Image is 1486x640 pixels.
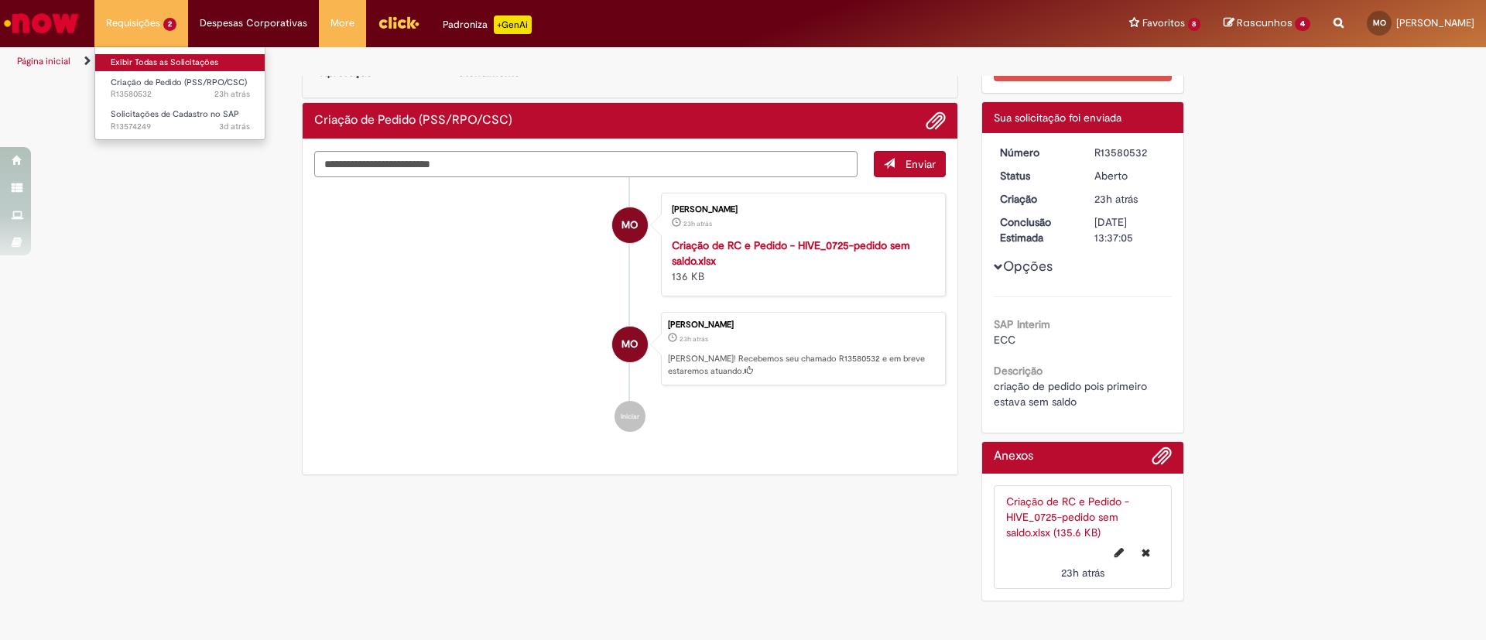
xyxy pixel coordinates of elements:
[314,177,946,448] ul: Histórico de tíquete
[994,379,1150,409] span: criação de pedido pois primeiro estava sem saldo
[1142,15,1185,31] span: Favoritos
[621,326,638,363] span: MO
[443,15,532,34] div: Padroniza
[1061,566,1104,580] time: 30/09/2025 10:36:59
[330,15,354,31] span: More
[219,121,250,132] time: 28/09/2025 19:47:22
[214,88,250,100] time: 30/09/2025 10:37:03
[17,55,70,67] a: Página inicial
[1105,540,1133,565] button: Editar nome de arquivo Criação de RC e Pedido - HIVE_0725-pedido sem saldo.xlsx
[672,205,930,214] div: [PERSON_NAME]
[12,47,979,76] ul: Trilhas de página
[1094,168,1166,183] div: Aberto
[1094,214,1166,245] div: [DATE] 13:37:05
[672,238,910,268] a: Criação de RC e Pedido - HIVE_0725-pedido sem saldo.xlsx
[314,114,512,128] h2: Criação de Pedido (PSS/RPO/CSC) Histórico de tíquete
[1094,192,1138,206] span: 23h atrás
[1132,540,1159,565] button: Excluir Criação de RC e Pedido - HIVE_0725-pedido sem saldo.xlsx
[680,334,708,344] span: 23h atrás
[1295,17,1310,31] span: 4
[988,145,1084,160] dt: Número
[926,111,946,131] button: Adicionar anexos
[94,46,265,140] ul: Requisições
[494,15,532,34] p: +GenAi
[214,88,250,100] span: 23h atrás
[95,74,265,103] a: Aberto R13580532 : Criação de Pedido (PSS/RPO/CSC)
[1373,18,1386,28] span: MO
[988,214,1084,245] dt: Conclusão Estimada
[988,191,1084,207] dt: Criação
[672,238,930,284] div: 136 KB
[111,88,250,101] span: R13580532
[994,317,1050,331] b: SAP Interim
[111,77,247,88] span: Criação de Pedido (PSS/RPO/CSC)
[994,111,1121,125] span: Sua solicitação foi enviada
[95,54,265,71] a: Exibir Todas as Solicitações
[1396,16,1474,29] span: [PERSON_NAME]
[906,157,936,171] span: Enviar
[200,15,307,31] span: Despesas Corporativas
[1188,18,1201,31] span: 8
[994,364,1043,378] b: Descrição
[994,450,1033,464] h2: Anexos
[95,106,265,135] a: Aberto R13574249 : Solicitações de Cadastro no SAP
[874,151,946,177] button: Enviar
[994,333,1015,347] span: ECC
[1152,446,1172,474] button: Adicionar anexos
[111,121,250,133] span: R13574249
[1094,191,1166,207] div: 30/09/2025 10:37:02
[314,312,946,386] li: Marcelo Benites Ciani De Carvalho Oliveira
[1006,495,1129,539] a: Criação de RC e Pedido - HIVE_0725-pedido sem saldo.xlsx (135.6 KB)
[1237,15,1293,30] span: Rascunhos
[680,334,708,344] time: 30/09/2025 10:37:02
[314,151,858,177] textarea: Digite sua mensagem aqui...
[163,18,176,31] span: 2
[219,121,250,132] span: 3d atrás
[612,207,648,243] div: Marcelo Benites Ciani De Carvalho Oliveira
[612,327,648,362] div: Marcelo Benites Ciani De Carvalho Oliveira
[668,320,937,330] div: [PERSON_NAME]
[378,11,419,34] img: click_logo_yellow_360x200.png
[668,353,937,377] p: [PERSON_NAME]! Recebemos seu chamado R13580532 e em breve estaremos atuando.
[1094,145,1166,160] div: R13580532
[106,15,160,31] span: Requisições
[1224,16,1310,31] a: Rascunhos
[988,168,1084,183] dt: Status
[2,8,81,39] img: ServiceNow
[621,207,638,244] span: MO
[1094,192,1138,206] time: 30/09/2025 10:37:02
[1061,566,1104,580] span: 23h atrás
[683,219,712,228] span: 23h atrás
[111,108,239,120] span: Solicitações de Cadastro no SAP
